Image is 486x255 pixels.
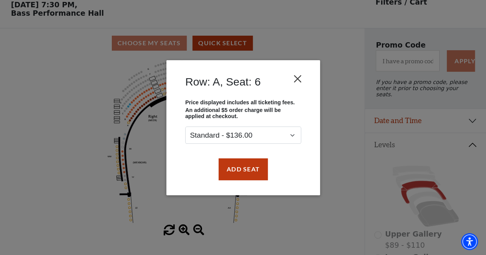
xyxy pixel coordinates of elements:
[290,71,305,86] button: Close
[185,75,260,88] h4: Row: A, Seat: 6
[185,99,301,105] p: Price displayed includes all ticketing fees.
[185,107,301,119] p: An additional $5 order charge will be applied at checkout.
[218,158,267,180] button: Add Seat
[461,233,478,250] div: Accessibility Menu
